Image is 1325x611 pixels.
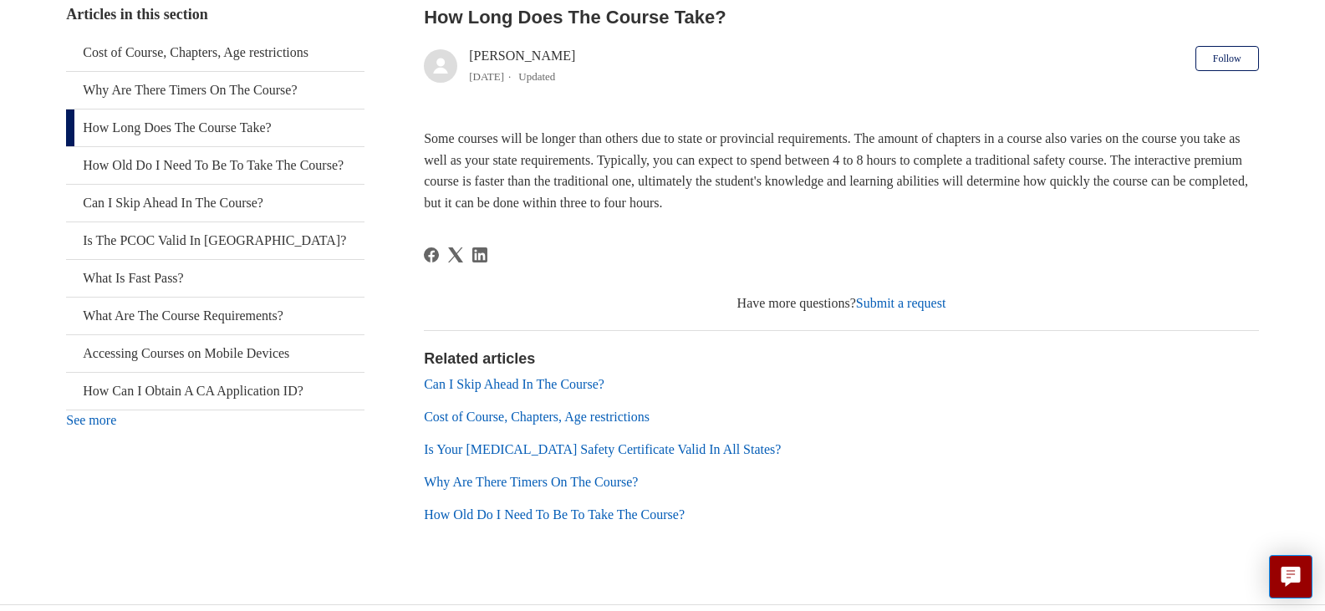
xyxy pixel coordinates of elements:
[66,222,364,259] a: Is The PCOC Valid In [GEOGRAPHIC_DATA]?
[424,293,1259,313] div: Have more questions?
[424,348,1259,370] h2: Related articles
[424,507,685,522] a: How Old Do I Need To Be To Take The Course?
[66,413,116,427] a: See more
[424,247,439,262] svg: Share this page on Facebook
[448,247,463,262] svg: Share this page on X Corp
[66,298,364,334] a: What Are The Course Requirements?
[856,296,946,310] a: Submit a request
[66,34,364,71] a: Cost of Course, Chapters, Age restrictions
[424,410,650,424] a: Cost of Course, Chapters, Age restrictions
[424,475,638,489] a: Why Are There Timers On The Course?
[469,70,504,83] time: 03/21/2024, 11:28
[424,3,1259,31] h2: How Long Does The Course Take?
[448,247,463,262] a: X Corp
[1195,46,1259,71] button: Follow Article
[66,109,364,146] a: How Long Does The Course Take?
[1269,555,1312,598] button: Live chat
[66,185,364,221] a: Can I Skip Ahead In The Course?
[424,377,604,391] a: Can I Skip Ahead In The Course?
[66,335,364,372] a: Accessing Courses on Mobile Devices
[424,247,439,262] a: Facebook
[469,46,575,86] div: [PERSON_NAME]
[424,442,781,456] a: Is Your [MEDICAL_DATA] Safety Certificate Valid In All States?
[472,247,487,262] svg: Share this page on LinkedIn
[66,6,207,23] span: Articles in this section
[66,147,364,184] a: How Old Do I Need To Be To Take The Course?
[424,128,1259,213] p: Some courses will be longer than others due to state or provincial requirements. The amount of ch...
[66,72,364,109] a: Why Are There Timers On The Course?
[66,260,364,297] a: What Is Fast Pass?
[66,373,364,410] a: How Can I Obtain A CA Application ID?
[518,70,555,83] li: Updated
[472,247,487,262] a: LinkedIn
